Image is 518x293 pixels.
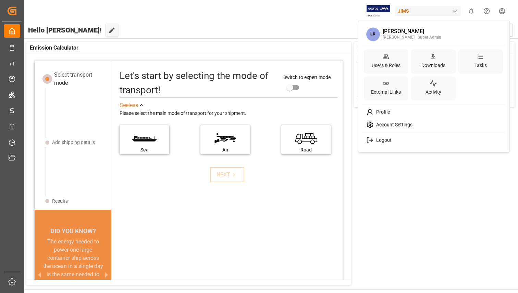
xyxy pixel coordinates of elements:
[473,60,488,70] div: Tasks
[383,34,441,40] div: [PERSON_NAME] | Super Admin
[373,122,412,128] span: Account Settings
[366,27,380,41] span: LK
[383,28,441,35] div: [PERSON_NAME]
[370,87,402,97] div: External Links
[370,60,402,70] div: Users & Roles
[420,60,447,70] div: Downloads
[373,137,392,144] span: Logout
[424,87,443,97] div: Activity
[373,109,390,116] span: Profile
